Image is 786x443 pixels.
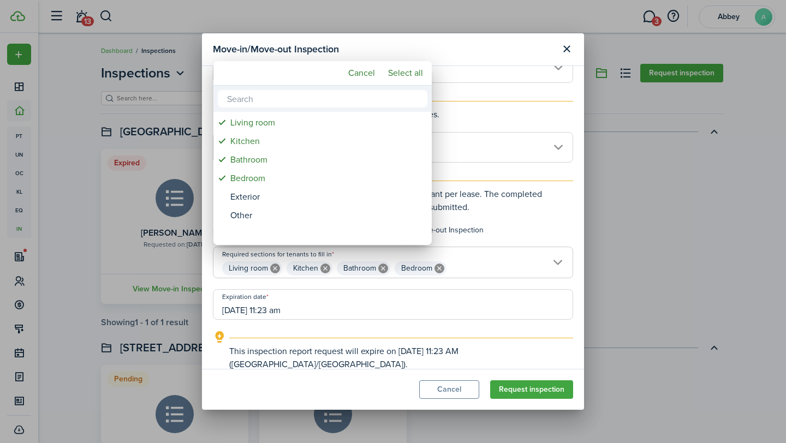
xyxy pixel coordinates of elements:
div: Bedroom [230,169,424,188]
div: Other [230,206,424,225]
div: Bathroom [230,151,424,169]
input: Search [218,90,427,107]
mbsc-wheel: Required sections for tenants to fill in [213,112,432,245]
div: Kitchen [230,132,424,151]
mbsc-button: Cancel [344,63,379,83]
div: Living room [230,113,424,132]
mbsc-button: Select all [384,63,427,83]
div: Exterior [230,188,424,206]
